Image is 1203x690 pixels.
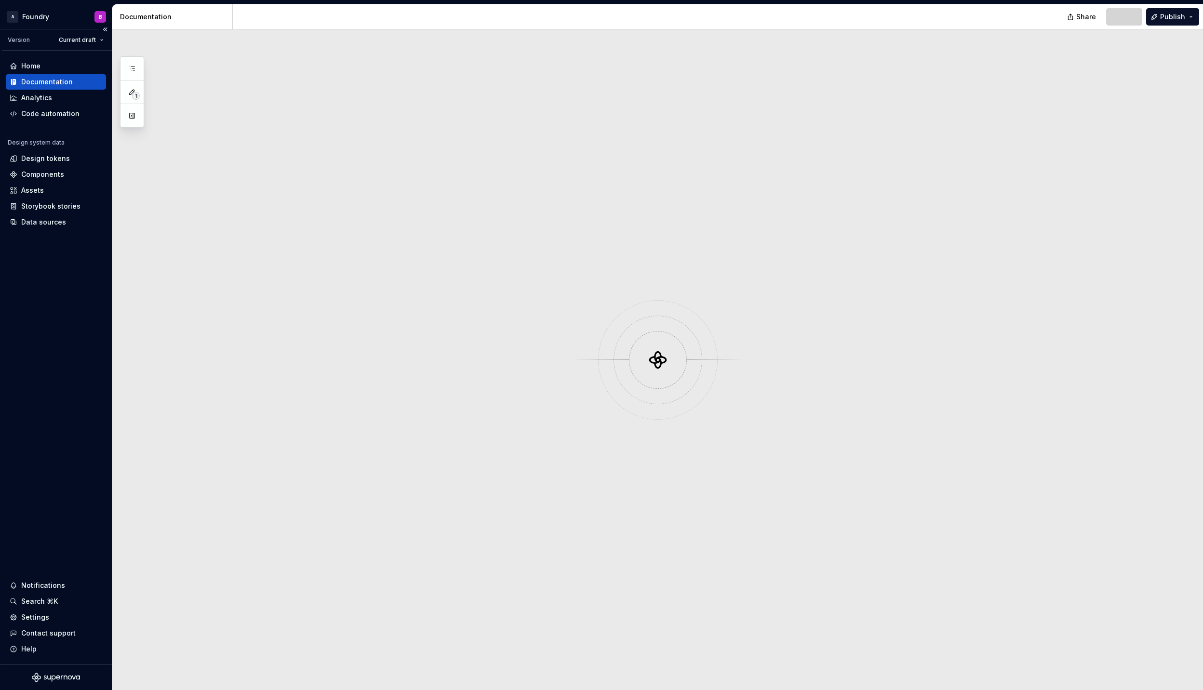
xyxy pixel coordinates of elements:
button: AFoundryB [2,6,110,27]
a: Code automation [6,106,106,121]
div: Version [8,36,30,44]
a: Home [6,58,106,74]
a: Data sources [6,214,106,230]
a: Assets [6,183,106,198]
button: Share [1062,8,1102,26]
div: Home [21,61,40,71]
a: Components [6,167,106,182]
button: Contact support [6,625,106,641]
div: Search ⌘K [21,597,58,606]
div: Notifications [21,581,65,590]
span: Publish [1160,12,1185,22]
div: Storybook stories [21,201,80,211]
div: Components [21,170,64,179]
span: 1 [132,92,140,100]
a: Analytics [6,90,106,106]
div: Foundry [22,12,49,22]
button: Publish [1146,8,1199,26]
div: Analytics [21,93,52,103]
div: B [99,13,102,21]
span: Current draft [59,36,96,44]
button: Notifications [6,578,106,593]
div: Data sources [21,217,66,227]
div: A [7,11,18,23]
button: Collapse sidebar [98,23,112,36]
div: Documentation [21,77,73,87]
div: Documentation [120,12,228,22]
div: Assets [21,186,44,195]
a: Settings [6,610,106,625]
div: Contact support [21,628,76,638]
span: Share [1076,12,1096,22]
div: Settings [21,612,49,622]
a: Documentation [6,74,106,90]
button: Search ⌘K [6,594,106,609]
button: Current draft [54,33,108,47]
div: Help [21,644,37,654]
svg: Supernova Logo [32,673,80,682]
a: Storybook stories [6,199,106,214]
div: Code automation [21,109,80,119]
button: Help [6,641,106,657]
div: Design system data [8,139,65,146]
div: Design tokens [21,154,70,163]
a: Design tokens [6,151,106,166]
